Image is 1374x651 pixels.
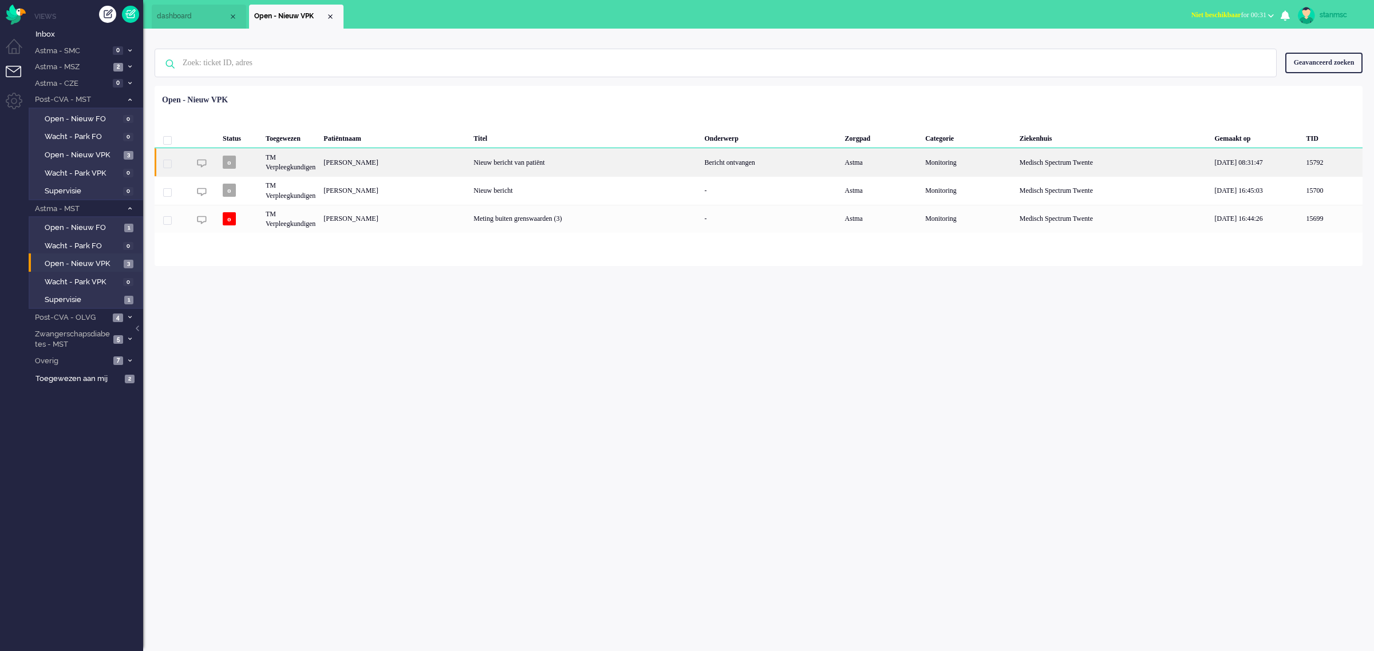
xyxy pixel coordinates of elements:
[33,46,109,57] span: Astma - SMC
[841,205,922,233] div: Astma
[152,5,246,29] li: Dashboard
[113,63,123,72] span: 2
[174,49,1261,77] input: Zoek: ticket ID, adres
[469,148,700,176] div: Nieuw bericht van patiënt
[700,205,840,233] div: -
[155,176,1363,204] div: 15700
[1016,125,1211,148] div: Ziekenhuis
[33,356,110,367] span: Overig
[33,372,143,384] a: Toegewezen aan mij 2
[45,132,120,142] span: Wacht - Park FO
[123,278,133,287] span: 0
[45,295,121,305] span: Supervisie
[33,130,142,142] a: Wacht - Park FO 0
[34,11,143,21] li: Views
[223,212,236,225] span: o
[197,215,207,225] img: ic_chat_grey.svg
[319,125,469,148] div: Patiëntnaam
[123,187,133,196] span: 0
[45,168,120,179] span: Wacht - Park VPK
[45,277,120,288] span: Wacht - Park VPK
[262,176,319,204] div: TM Verpleegkundigen
[33,166,142,179] a: Wacht - Park VPK 0
[319,148,469,176] div: [PERSON_NAME]
[99,6,116,23] div: Creëer ticket
[45,114,120,125] span: Open - Nieuw FO
[124,260,133,268] span: 3
[33,78,109,89] span: Astma - CZE
[33,221,142,233] a: Open - Nieuw FO 1
[326,12,335,21] div: Close tab
[33,94,122,105] span: Post-CVA - MST
[33,148,142,161] a: Open - Nieuw VPK 3
[113,313,123,322] span: 4
[921,148,1016,176] div: Monitoring
[469,205,700,233] div: Meting buiten grenswaarden (3)
[33,62,110,73] span: Astma - MSZ
[921,205,1016,233] div: Monitoring
[700,176,840,204] div: -
[155,205,1363,233] div: 15699
[33,204,122,215] span: Astma - MST
[1016,205,1211,233] div: Medisch Spectrum Twente
[45,150,121,161] span: Open - Nieuw VPK
[921,125,1016,148] div: Categorie
[33,27,143,40] a: Inbox
[469,125,700,148] div: Titel
[700,148,840,176] div: Bericht ontvangen
[124,224,133,232] span: 1
[254,11,326,21] span: Open - Nieuw VPK
[33,257,142,269] a: Open - Nieuw VPK 3
[228,12,238,21] div: Close tab
[33,329,110,350] span: Zwangerschapsdiabetes - MST
[262,148,319,176] div: TM Verpleegkundigen
[1016,176,1211,204] div: Medisch Spectrum Twente
[124,151,133,160] span: 3
[35,374,121,384] span: Toegewezen aan mij
[45,259,121,269] span: Open - Nieuw VPK
[6,93,31,118] li: Admin menu
[1302,125,1363,148] div: TID
[45,223,121,233] span: Open - Nieuw FO
[155,148,1363,176] div: 15792
[33,275,142,288] a: Wacht - Park VPK 0
[45,241,120,252] span: Wacht - Park FO
[122,6,139,23] a: Quick Ticket
[33,184,142,197] a: Supervisie 0
[1211,125,1302,148] div: Gemaakt op
[1185,7,1281,23] button: Niet beschikbaarfor 00:31
[155,49,185,79] img: ic-search-icon.svg
[1185,3,1281,29] li: Niet beschikbaarfor 00:31
[123,242,133,251] span: 0
[6,7,26,16] a: Omnidesk
[113,79,123,88] span: 0
[113,356,123,365] span: 7
[841,176,922,204] div: Astma
[1302,176,1363,204] div: 15700
[33,112,142,125] a: Open - Nieuw FO 0
[1211,205,1302,233] div: [DATE] 16:44:26
[197,187,207,197] img: ic_chat_grey.svg
[841,125,922,148] div: Zorgpad
[1191,11,1241,19] span: Niet beschikbaar
[1302,205,1363,233] div: 15699
[162,94,228,106] div: Open - Nieuw VPK
[6,66,31,92] li: Tickets menu
[1296,7,1363,24] a: stanmsc
[113,46,123,55] span: 0
[700,125,840,148] div: Onderwerp
[113,335,123,344] span: 5
[921,176,1016,204] div: Monitoring
[33,312,109,323] span: Post-CVA - OLVG
[841,148,922,176] div: Astma
[262,205,319,233] div: TM Verpleegkundigen
[33,239,142,252] a: Wacht - Park FO 0
[249,5,343,29] li: View
[469,176,700,204] div: Nieuw bericht
[6,5,26,25] img: flow_omnibird.svg
[1320,9,1363,21] div: stanmsc
[1302,148,1363,176] div: 15792
[125,375,135,383] span: 2
[219,125,262,148] div: Status
[6,39,31,65] li: Dashboard menu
